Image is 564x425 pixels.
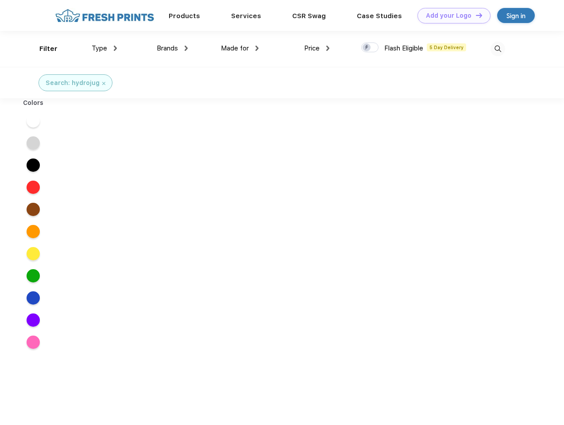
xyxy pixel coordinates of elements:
[497,8,535,23] a: Sign in
[506,11,525,21] div: Sign in
[114,46,117,51] img: dropdown.png
[169,12,200,20] a: Products
[39,44,58,54] div: Filter
[16,98,50,108] div: Colors
[92,44,107,52] span: Type
[491,42,505,56] img: desktop_search.svg
[46,78,100,88] div: Search: hydrojug
[476,13,482,18] img: DT
[185,46,188,51] img: dropdown.png
[426,12,471,19] div: Add your Logo
[384,44,423,52] span: Flash Eligible
[53,8,157,23] img: fo%20logo%202.webp
[427,43,466,51] span: 5 Day Delivery
[221,44,249,52] span: Made for
[304,44,320,52] span: Price
[157,44,178,52] span: Brands
[102,82,105,85] img: filter_cancel.svg
[326,46,329,51] img: dropdown.png
[255,46,259,51] img: dropdown.png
